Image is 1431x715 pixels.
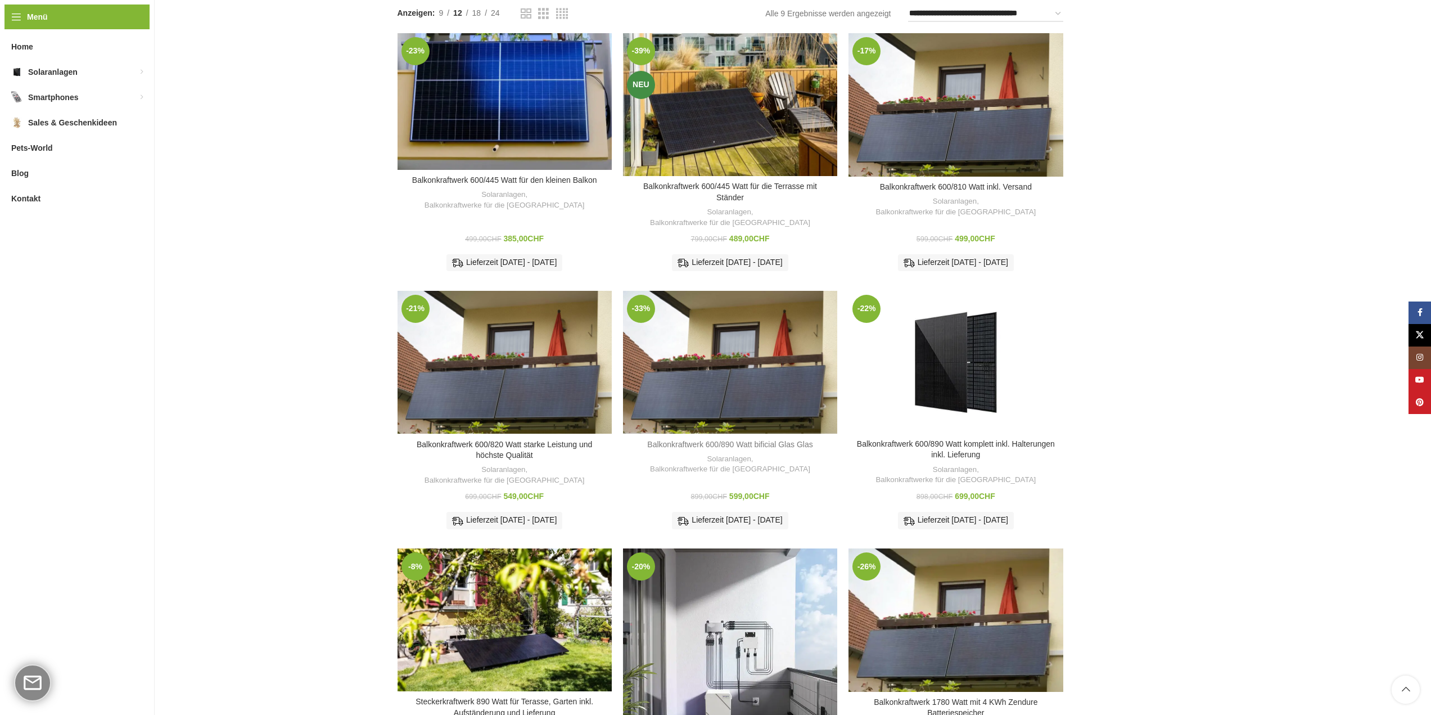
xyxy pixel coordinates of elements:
img: Sales & Geschenkideen [11,117,22,128]
a: X Social Link [1409,324,1431,347]
a: YouTube Social Link [1409,369,1431,392]
a: Rasteransicht 4 [556,7,568,21]
span: -26% [852,552,881,581]
a: 18 [468,7,485,19]
a: Solaranlagen [933,196,977,207]
img: Smartphones [11,92,22,103]
span: Smartphones [28,87,78,107]
a: Balkonkraftwerk 1780 Watt mit 4 KWh Zendure Batteriespeicher [848,548,1063,692]
div: , [629,207,832,228]
bdi: 499,00 [465,235,501,243]
span: CHF [753,234,770,243]
a: Solaranlagen [481,190,525,200]
bdi: 499,00 [955,234,995,243]
a: Instagram Social Link [1409,347,1431,369]
span: Home [11,37,33,57]
div: Lieferzeit [DATE] - [DATE] [672,512,788,529]
span: Solaranlagen [28,62,78,82]
a: Balkonkraftwerke für die [GEOGRAPHIC_DATA] [425,475,585,486]
a: Pinterest Social Link [1409,392,1431,414]
span: -33% [627,295,655,323]
a: Balkonkraftwerke für die [GEOGRAPHIC_DATA] [875,475,1036,485]
a: Balkonkraftwerk 600/810 Watt inkl. Versand [880,182,1032,191]
select: Shop-Reihenfolge [908,6,1063,22]
a: Rasteransicht 2 [521,7,531,21]
span: -23% [401,37,430,65]
a: Balkonkraftwerk 600/890 Watt bificial Glas Glas [647,440,812,449]
span: CHF [938,493,953,501]
span: -22% [852,295,881,323]
a: Balkonkraftwerk 600/890 Watt bificial Glas Glas [623,291,837,434]
span: Blog [11,163,29,183]
div: Lieferzeit [DATE] - [DATE] [672,254,788,271]
a: Balkonkraftwerk 600/890 Watt komplett inkl. Halterungen inkl. Lieferung [848,291,1063,434]
div: , [854,465,1057,485]
span: -8% [401,552,430,581]
p: Alle 9 Ergebnisse werden angezeigt [765,7,891,20]
a: Rasteransicht 3 [538,7,549,21]
span: CHF [753,492,770,501]
span: -20% [627,552,655,581]
bdi: 549,00 [504,492,544,501]
span: CHF [527,234,544,243]
a: 24 [487,7,504,19]
a: Steckerkraftwerk 890 Watt für Terasse, Garten inkl. Aufständerung und Lieferung [398,548,612,691]
span: CHF [712,493,727,501]
div: , [854,196,1057,217]
img: Solaranlagen [11,66,22,78]
div: , [629,454,832,475]
div: Lieferzeit [DATE] - [DATE] [446,254,562,271]
span: -39% [627,37,655,65]
div: Lieferzeit [DATE] - [DATE] [446,512,562,529]
a: Facebook Social Link [1409,302,1431,324]
a: Balkonkraftwerk 600/445 Watt für die Terrasse mit Ständer [643,182,817,202]
bdi: 599,00 [917,235,953,243]
a: Solaranlagen [707,454,751,465]
a: Balkonkraftwerk 600/820 Watt starke Leistung und höchste Qualität [398,291,612,434]
a: 9 [435,7,447,19]
span: Kontakt [11,188,40,209]
span: -21% [401,295,430,323]
span: 24 [491,8,500,17]
a: Balkonkraftwerk 600/890 Watt komplett inkl. Halterungen inkl. Lieferung [857,439,1055,460]
a: Solaranlagen [481,465,525,475]
bdi: 899,00 [691,493,727,501]
a: 12 [449,7,466,19]
bdi: 699,00 [465,493,501,501]
a: Solaranlagen [933,465,977,475]
span: CHF [527,492,544,501]
span: Pets-World [11,138,53,158]
span: 18 [472,8,481,17]
a: Balkonkraftwerke für die [GEOGRAPHIC_DATA] [650,218,810,228]
span: CHF [487,493,502,501]
bdi: 799,00 [691,235,727,243]
span: CHF [979,234,995,243]
span: Neu [627,71,655,99]
bdi: 599,00 [729,492,770,501]
div: , [403,190,606,210]
span: 9 [439,8,443,17]
a: Balkonkraftwerke für die [GEOGRAPHIC_DATA] [875,207,1036,218]
a: Balkonkraftwerke für die [GEOGRAPHIC_DATA] [650,464,810,475]
a: Balkonkraftwerk 600/445 Watt für den kleinen Balkon [412,176,597,185]
a: Balkonkraftwerk 600/445 Watt für den kleinen Balkon [398,33,612,170]
a: Balkonkraftwerk 600/810 Watt inkl. Versand [848,33,1063,177]
span: CHF [938,235,953,243]
span: 12 [453,8,462,17]
div: , [403,465,606,485]
a: Solaranlagen [707,207,751,218]
bdi: 385,00 [504,234,544,243]
a: Scroll to top button [1392,676,1420,704]
span: CHF [487,235,502,243]
span: Sales & Geschenkideen [28,113,117,133]
div: Lieferzeit [DATE] - [DATE] [898,254,1014,271]
a: Balkonkraftwerke für die [GEOGRAPHIC_DATA] [425,200,585,211]
span: Anzeigen [398,7,435,19]
a: Balkonkraftwerk 600/445 Watt für die Terrasse mit Ständer [623,33,837,176]
bdi: 489,00 [729,234,770,243]
span: -17% [852,37,881,65]
a: Balkonkraftwerk 600/820 Watt starke Leistung und höchste Qualität [417,440,592,460]
span: CHF [712,235,727,243]
span: Menü [27,11,48,23]
span: CHF [979,492,995,501]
